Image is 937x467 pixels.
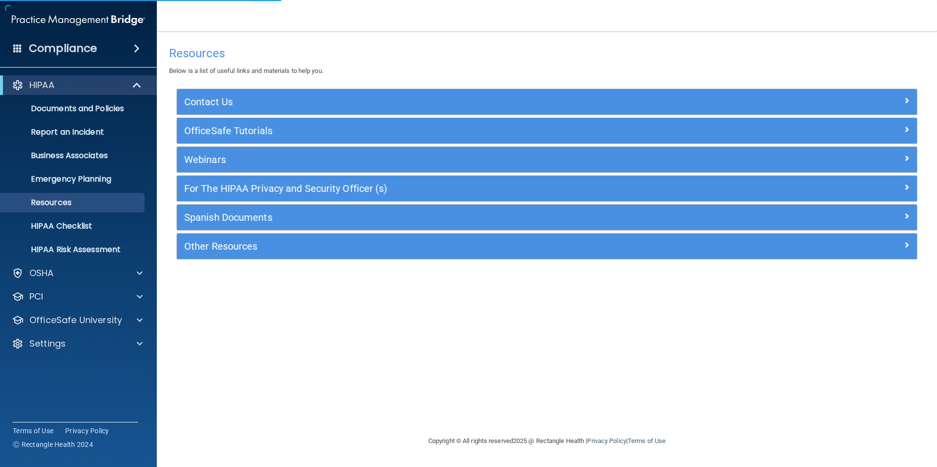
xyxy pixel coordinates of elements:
h5: OfficeSafe Tutorials [184,125,725,136]
p: Settings [29,338,66,350]
p: Resources [6,198,140,208]
a: Contact Us [184,94,910,110]
p: Business Associates [6,151,140,161]
p: Documents and Policies [6,104,140,114]
a: Privacy Policy [587,437,626,444]
a: For The HIPAA Privacy and Security Officer (s) [184,181,910,196]
a: Webinars [184,152,910,167]
a: Terms of Use [13,426,53,436]
p: HIPAA Risk Assessment [6,245,140,255]
p: Report an Incident [6,127,140,137]
a: OfficeSafe University [12,314,143,326]
span: Ⓒ Rectangle Health 2024 [13,440,93,449]
a: HIPAA [12,79,142,91]
img: PMB logo [12,10,145,30]
h4: Compliance [29,42,97,55]
a: Privacy Policy [65,426,109,436]
p: HIPAA [29,79,54,91]
a: Settings [12,338,143,350]
div: Copyright © All rights reserved 2025 @ Rectangle Health | | [368,425,726,457]
h5: For The HIPAA Privacy and Security Officer (s) [184,183,725,194]
p: HIPAA Checklist [6,221,140,231]
h5: Spanish Documents [184,212,725,223]
a: Terms of Use [628,437,666,444]
a: Other Resources [184,238,910,254]
span: Below is a list of useful links and materials to help you. [169,67,323,74]
p: Emergency Planning [6,174,140,184]
h5: Webinars [184,154,725,165]
p: PCI [29,291,43,303]
a: Spanish Documents [184,210,910,225]
h4: Resources [169,47,925,60]
a: OSHA [12,267,143,279]
a: PCI [12,291,143,303]
p: OSHA [29,267,54,279]
a: OfficeSafe Tutorials [184,123,910,139]
h5: Contact Us [184,96,725,107]
h5: Other Resources [184,241,725,252]
p: OfficeSafe University [29,314,122,326]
